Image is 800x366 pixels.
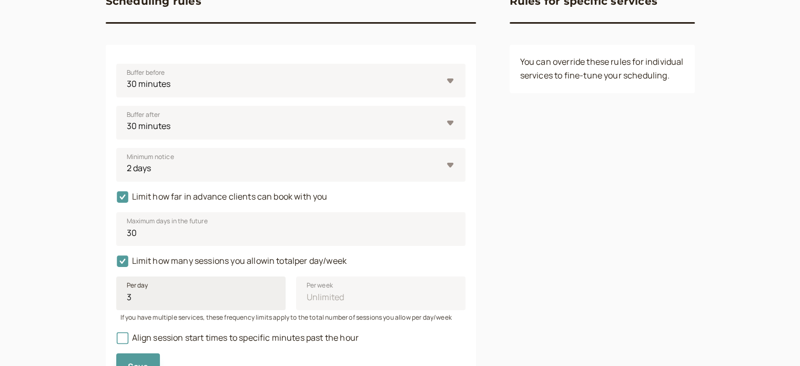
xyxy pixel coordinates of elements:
[116,106,465,140] select: Buffer after
[127,67,165,78] span: Buffer before
[116,64,465,97] select: Buffer before
[116,310,465,322] div: If you have multiple services, these frequency limits apply to the total number of sessions you a...
[116,255,347,266] span: Limit how many sessions you allow in total per day/week
[116,148,465,182] select: Minimum notice
[296,276,465,310] input: Per week
[116,332,359,343] span: Align session start times to specific minutes past the hour
[127,152,174,162] span: Minimum notice
[116,276,286,310] input: Per day
[127,216,208,226] span: Maximum days in the future
[127,110,160,120] span: Buffer after
[307,280,333,291] span: Per week
[127,280,148,291] span: Per day
[116,212,465,246] input: Maximum days in the future
[747,315,800,366] iframe: Chat Widget
[520,55,684,83] p: You can override these rules for individual services to fine-tune your scheduling.
[116,191,328,202] span: Limit how far in advance clients can book with you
